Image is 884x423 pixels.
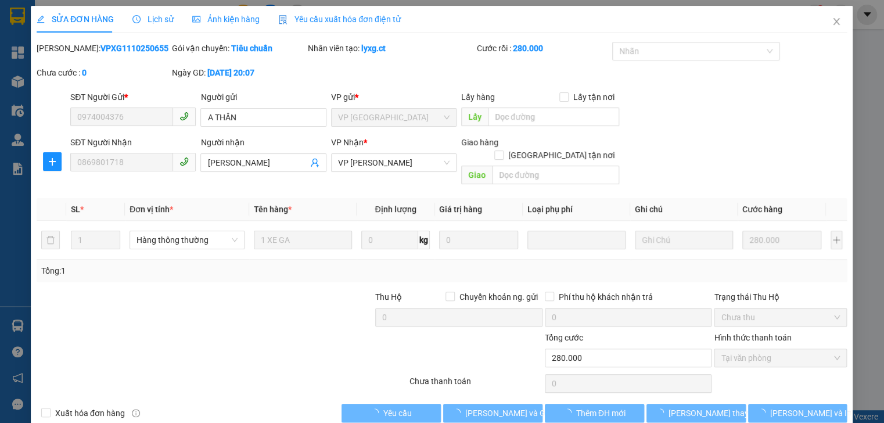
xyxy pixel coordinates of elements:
[545,404,644,422] button: Thêm ĐH mới
[331,91,457,103] div: VP gửi
[132,409,140,417] span: info-circle
[523,198,630,221] th: Loại phụ phí
[192,15,200,23] span: picture
[338,154,450,171] span: VP Hoàng Liệt
[361,44,386,53] b: lyxg.ct
[37,15,45,23] span: edit
[635,231,733,249] input: Ghi Chú
[201,136,326,149] div: Người nhận
[71,91,196,103] div: SĐT Người Gửi
[504,149,619,162] span: [GEOGRAPHIC_DATA] tận nơi
[37,42,170,55] div: [PERSON_NAME]:
[630,198,738,221] th: Ghi chú
[132,15,141,23] span: clock-circle
[37,15,114,24] span: SỬA ĐƠN HÀNG
[646,404,746,422] button: [PERSON_NAME] thay đổi
[714,333,791,342] label: Hình thức thanh toán
[569,91,619,103] span: Lấy tận nơi
[310,158,319,167] span: user-add
[831,231,843,249] button: plus
[41,264,342,277] div: Tổng: 1
[461,107,488,126] span: Lấy
[308,42,475,55] div: Nhân viên tạo:
[465,407,577,420] span: [PERSON_NAME] và Giao hàng
[173,66,306,79] div: Ngày GD:
[513,44,543,53] b: 280.000
[576,407,626,420] span: Thêm ĐH mới
[208,68,255,77] b: [DATE] 20:07
[545,333,583,342] span: Tổng cước
[656,408,669,417] span: loading
[455,291,542,303] span: Chuyển khoản ng. gửi
[554,291,657,303] span: Phí thu hộ khách nhận trả
[100,44,168,53] b: VPXG1110250655
[419,231,430,249] span: kg
[461,92,495,102] span: Lấy hàng
[44,157,61,166] span: plus
[371,408,383,417] span: loading
[180,157,189,166] span: phone
[714,291,847,303] div: Trạng thái Thu Hộ
[563,408,576,417] span: loading
[232,44,273,53] b: Tiêu chuẩn
[461,166,492,184] span: Giao
[452,408,465,417] span: loading
[71,205,80,214] span: SL
[832,17,842,26] span: close
[821,6,853,38] button: Close
[37,66,170,79] div: Chưa cước :
[180,112,189,121] span: phone
[375,205,416,214] span: Định lượng
[383,407,412,420] span: Yêu cầu
[338,109,450,126] span: VP Xuân Giang
[43,152,62,171] button: plus
[488,107,619,126] input: Dọc đường
[342,404,441,422] button: Yêu cầu
[136,231,238,249] span: Hàng thông thường
[278,15,401,24] span: Yêu cầu xuất hóa đơn điện tử
[173,42,306,55] div: Gói vận chuyển:
[440,205,483,214] span: Giá trị hàng
[408,375,544,395] div: Chưa thanh toán
[440,231,518,249] input: 0
[41,231,60,249] button: delete
[721,309,840,326] span: Chưa thu
[278,15,288,24] img: icon
[51,407,130,420] span: Xuất hóa đơn hàng
[201,91,326,103] div: Người gửi
[130,205,173,214] span: Đơn vị tính
[132,15,174,24] span: Lịch sử
[770,407,851,420] span: [PERSON_NAME] và In
[443,404,542,422] button: [PERSON_NAME] và Giao hàng
[331,138,364,147] span: VP Nhận
[82,68,87,77] b: 0
[477,42,610,55] div: Cước rồi :
[375,292,402,302] span: Thu Hộ
[757,408,770,417] span: loading
[71,136,196,149] div: SĐT Người Nhận
[254,231,352,249] input: VD: Bàn, Ghế
[721,349,840,367] span: Tại văn phòng
[742,231,821,249] input: 0
[742,205,782,214] span: Cước hàng
[461,138,498,147] span: Giao hàng
[254,205,292,214] span: Tên hàng
[492,166,619,184] input: Dọc đường
[192,15,260,24] span: Ảnh kiện hàng
[669,407,761,420] span: [PERSON_NAME] thay đổi
[748,404,847,422] button: [PERSON_NAME] và In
